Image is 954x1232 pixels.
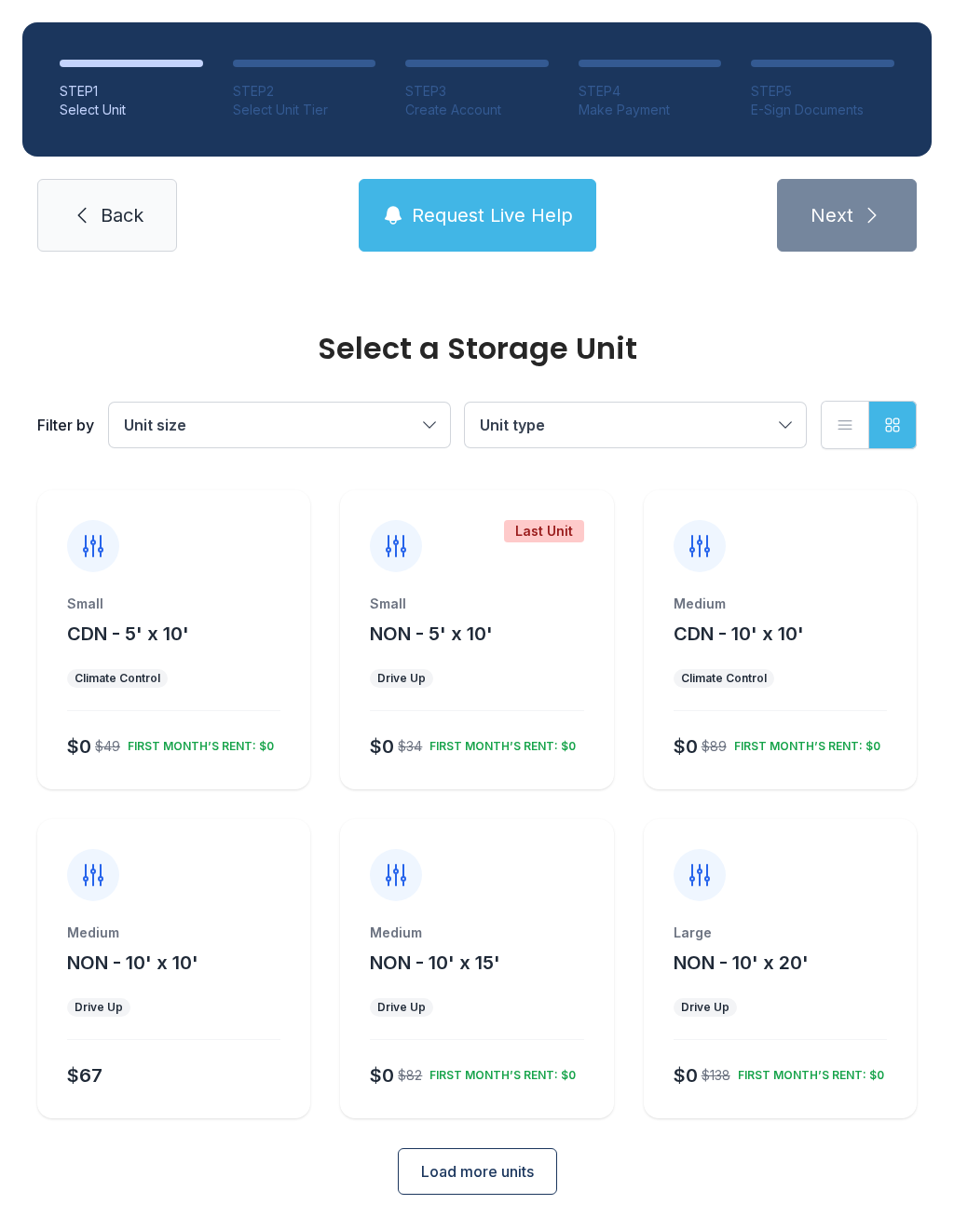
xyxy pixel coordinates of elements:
div: Small [370,595,583,613]
div: Medium [370,924,583,942]
div: $82 [398,1066,422,1085]
button: Unit size [109,403,450,447]
span: CDN - 5' x 10' [67,623,189,645]
span: NON - 5' x 10' [370,623,493,645]
div: $89 [702,737,727,756]
div: Drive Up [75,1000,123,1015]
div: STEP 1 [60,82,203,101]
div: E-Sign Documents [751,101,894,119]
div: Drive Up [681,1000,729,1015]
div: $138 [702,1066,730,1085]
div: Large [674,924,887,942]
span: Load more units [421,1160,534,1183]
div: Filter by [37,414,94,436]
div: FIRST MONTH’S RENT: $0 [730,1061,884,1083]
button: Unit type [465,403,806,447]
div: $0 [370,733,394,760]
div: STEP 2 [233,82,376,101]
div: $49 [95,737,120,756]
div: FIRST MONTH’S RENT: $0 [422,732,576,754]
div: Small [67,595,280,613]
div: $34 [398,737,422,756]
span: Unit size [124,416,186,434]
button: NON - 10' x 15' [370,950,500,976]
span: Next [811,202,853,228]
span: Request Live Help [412,202,573,228]
span: NON - 10' x 15' [370,951,500,974]
div: $0 [67,733,91,760]
div: Create Account [405,101,549,119]
div: FIRST MONTH’S RENT: $0 [422,1061,576,1083]
button: NON - 10' x 10' [67,950,198,976]
span: NON - 10' x 10' [67,951,198,974]
div: STEP 5 [751,82,894,101]
button: CDN - 5' x 10' [67,621,189,647]
div: Climate Control [75,671,160,686]
span: Unit type [480,416,545,434]
button: NON - 10' x 20' [674,950,809,976]
span: NON - 10' x 20' [674,951,809,974]
div: FIRST MONTH’S RENT: $0 [120,732,274,754]
div: STEP 3 [405,82,549,101]
div: STEP 4 [579,82,722,101]
div: Medium [674,595,887,613]
div: $0 [674,733,698,760]
div: Select Unit [60,101,203,119]
div: FIRST MONTH’S RENT: $0 [727,732,880,754]
div: $0 [674,1062,698,1088]
div: Climate Control [681,671,767,686]
div: Make Payment [579,101,722,119]
span: CDN - 10' x 10' [674,623,804,645]
button: NON - 5' x 10' [370,621,493,647]
div: Last Unit [504,520,584,542]
div: Medium [67,924,280,942]
span: Back [101,202,143,228]
button: CDN - 10' x 10' [674,621,804,647]
div: $0 [370,1062,394,1088]
div: Select Unit Tier [233,101,376,119]
div: Drive Up [377,671,426,686]
div: Drive Up [377,1000,426,1015]
div: $67 [67,1062,102,1088]
div: Select a Storage Unit [37,334,917,363]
